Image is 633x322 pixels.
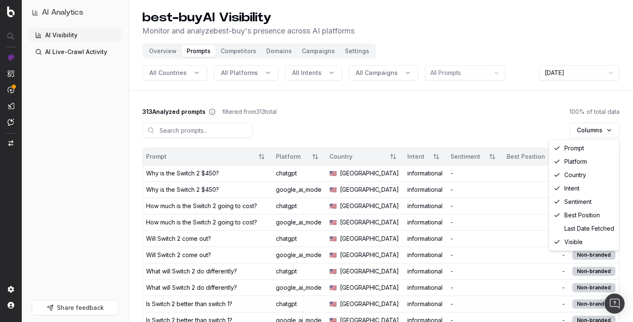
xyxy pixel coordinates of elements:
[551,235,618,249] div: Visible
[551,195,618,209] div: Sentiment
[551,155,618,168] div: Platform
[551,168,618,182] div: Country
[551,222,618,235] div: Last Date Fetched
[551,182,618,195] div: Intent
[551,209,618,222] div: Best Position
[549,139,620,251] div: Columns
[551,142,618,155] div: Prompt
